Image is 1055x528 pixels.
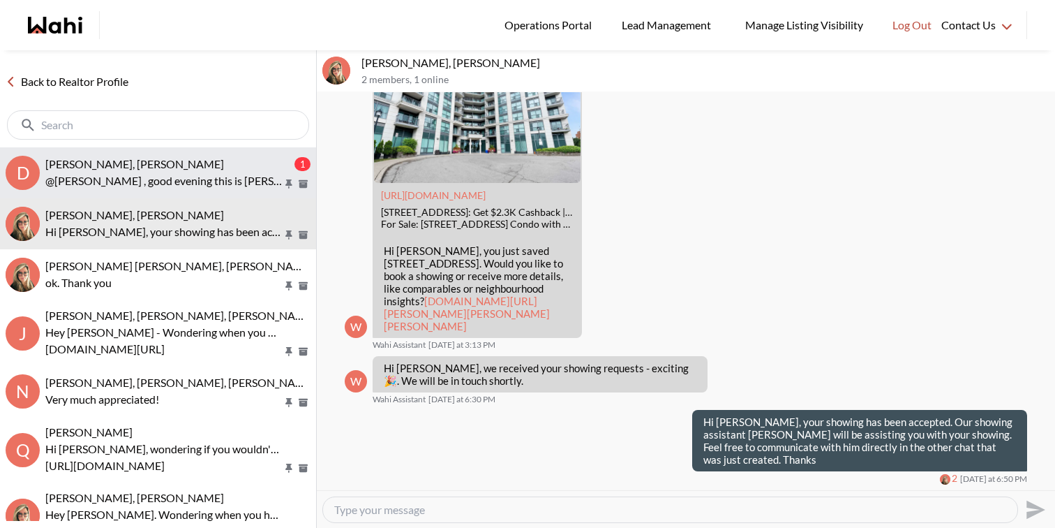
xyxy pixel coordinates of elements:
[6,207,40,241] img: D
[428,339,495,351] time: 2025-08-22T19:13:19.368Z
[1018,494,1049,525] button: Send
[45,157,224,170] span: [PERSON_NAME], [PERSON_NAME]
[622,16,716,34] span: Lead Management
[296,346,310,358] button: Archive
[296,397,310,409] button: Archive
[381,219,574,230] div: For Sale: [STREET_ADDRESS] Condo with $2.3K Cashback through Wahi Cashback. View 27 photos, locat...
[384,374,397,387] span: 🎉
[283,397,295,409] button: Pin
[296,280,310,292] button: Archive
[345,316,367,338] div: W
[381,207,574,219] div: [STREET_ADDRESS]: Get $2.3K Cashback | Wahi
[45,324,283,341] p: Hey [PERSON_NAME] - Wondering when you have a moment if you could give us a 5 star review and com...
[384,244,571,332] p: Hi [PERSON_NAME], you just saved [STREET_ADDRESS]. Would you like to book a showing or receive mo...
[45,425,133,439] span: [PERSON_NAME]
[283,346,295,358] button: Pin
[6,316,40,351] div: J
[428,394,495,405] time: 2025-08-22T22:30:05.250Z
[6,374,40,409] div: N
[940,474,950,485] div: Barbara Funt
[45,341,283,358] p: [DOMAIN_NAME][URL]
[381,189,486,201] a: Attachment
[45,208,224,221] span: [PERSON_NAME], [PERSON_NAME]
[45,391,283,408] p: Very much appreciated!
[45,457,283,474] p: [URL][DOMAIN_NAME]
[6,156,40,190] div: D
[741,16,867,34] span: Manage Listing Visibility
[283,280,295,292] button: Pin
[45,506,283,523] p: Hey [PERSON_NAME]. Wondering when you have a moment if you could give us a 5 star review and comm...
[361,74,1049,86] p: 2 members , 1 online
[6,207,40,241] div: David Rodriguez, Barbara
[296,229,310,241] button: Archive
[283,178,295,190] button: Pin
[504,16,597,34] span: Operations Portal
[294,157,310,171] div: 1
[940,474,950,485] img: B
[384,362,696,387] p: Hi [PERSON_NAME], we received your showing requests - exciting . We will be in touch shortly.
[6,433,40,467] div: Q
[345,370,367,393] div: W
[41,118,278,132] input: Search
[45,274,283,291] p: ok. Thank you
[283,229,295,241] button: Pin
[322,57,350,85] img: D
[703,416,1016,466] p: Hi [PERSON_NAME], your showing has been accepted. Our showing assistant [PERSON_NAME] will be ass...
[960,474,1027,485] time: 2025-08-22T22:50:42.660Z
[373,339,426,351] span: Wahi Assistant
[28,17,82,34] a: Wahi homepage
[296,178,310,190] button: Archive
[45,173,283,189] p: @[PERSON_NAME] , good evening this is [PERSON_NAME] here I will be showing you the property, I go...
[283,462,295,474] button: Pin
[45,309,315,322] span: [PERSON_NAME], [PERSON_NAME], [PERSON_NAME]
[6,258,40,292] div: Jeremy Tod, Barbara
[361,56,1049,70] p: [PERSON_NAME], [PERSON_NAME]
[384,295,550,332] a: [DOMAIN_NAME][URL][PERSON_NAME][PERSON_NAME][PERSON_NAME]
[45,223,283,240] p: Hi [PERSON_NAME], your showing has been accepted. Our showing assistant [PERSON_NAME] will be ass...
[373,394,426,405] span: Wahi Assistant
[45,491,224,504] span: [PERSON_NAME], [PERSON_NAME]
[45,441,283,457] p: Hi [PERSON_NAME], wondering if you wouldn't mind giving us a 5 star review and a bit about your e...
[952,473,957,485] span: 2
[45,259,313,272] span: [PERSON_NAME] [PERSON_NAME], [PERSON_NAME]
[374,75,581,183] img: 185 Oneida Cres #PH09, Richmond Hill, ON: Get $2.3K Cashback | Wahi
[334,503,1006,517] textarea: Type your message
[296,462,310,474] button: Archive
[322,57,350,85] div: David Rodriguez, Barbara
[45,376,315,389] span: [PERSON_NAME], [PERSON_NAME], [PERSON_NAME]
[6,258,40,292] img: J
[892,16,931,34] span: Log Out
